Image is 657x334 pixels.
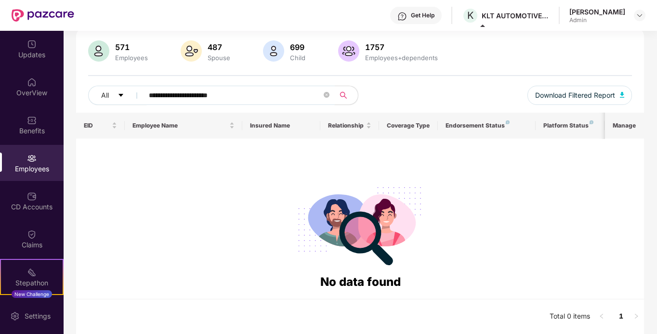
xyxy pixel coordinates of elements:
div: Settings [22,311,53,321]
div: Endorsement Status [446,122,528,129]
span: No data found [320,275,401,289]
span: close-circle [324,91,329,100]
img: svg+xml;base64,PHN2ZyB4bWxucz0iaHR0cDovL3d3dy53My5vcmcvMjAwMC9zdmciIHhtbG5zOnhsaW5rPSJodHRwOi8vd3... [338,40,359,62]
th: Insured Name [242,113,321,139]
img: svg+xml;base64,PHN2ZyB4bWxucz0iaHR0cDovL3d3dy53My5vcmcvMjAwMC9zdmciIHhtbG5zOnhsaW5rPSJodHRwOi8vd3... [263,40,284,62]
li: Next Page [629,309,644,324]
img: svg+xml;base64,PHN2ZyBpZD0iSG9tZSIgeG1sbnM9Imh0dHA6Ly93d3cudzMub3JnLzIwMDAvc3ZnIiB3aWR0aD0iMjAiIG... [27,77,37,87]
div: KLT AUTOMOTIVE AND TUBULAR PRODUCTS LTD [482,11,549,20]
span: All [101,90,109,101]
div: Spouse [206,54,232,62]
button: right [629,309,644,324]
li: Previous Page [594,309,609,324]
li: Total 0 items [550,309,590,324]
button: left [594,309,609,324]
div: [PERSON_NAME] [569,7,625,16]
th: Manage [605,113,644,139]
img: svg+xml;base64,PHN2ZyBpZD0iQmVuZWZpdHMiIHhtbG5zPSJodHRwOi8vd3d3LnczLm9yZy8yMDAwL3N2ZyIgd2lkdGg9Ij... [27,115,37,125]
img: svg+xml;base64,PHN2ZyB4bWxucz0iaHR0cDovL3d3dy53My5vcmcvMjAwMC9zdmciIHdpZHRoPSI4IiBoZWlnaHQ9IjgiIH... [590,120,593,124]
img: svg+xml;base64,PHN2ZyB4bWxucz0iaHR0cDovL3d3dy53My5vcmcvMjAwMC9zdmciIHdpZHRoPSI4IiBoZWlnaHQ9IjgiIH... [506,120,510,124]
div: Employees+dependents [363,54,440,62]
div: New Challenge [12,290,52,298]
span: close-circle [324,92,329,98]
img: svg+xml;base64,PHN2ZyB4bWxucz0iaHR0cDovL3d3dy53My5vcmcvMjAwMC9zdmciIHhtbG5zOnhsaW5rPSJodHRwOi8vd3... [181,40,202,62]
th: Employee Name [125,113,242,139]
img: svg+xml;base64,PHN2ZyB4bWxucz0iaHR0cDovL3d3dy53My5vcmcvMjAwMC9zdmciIHhtbG5zOnhsaW5rPSJodHRwOi8vd3... [620,92,625,98]
div: Platform Status [543,122,596,129]
a: 1 [613,309,629,323]
img: New Pazcare Logo [12,9,74,22]
th: Coverage Type [379,113,438,139]
div: Get Help [411,12,434,19]
th: EID [76,113,125,139]
span: search [334,91,353,99]
span: EID [84,122,110,129]
img: svg+xml;base64,PHN2ZyBpZD0iRW1wbG95ZWVzIiB4bWxucz0iaHR0cDovL3d3dy53My5vcmcvMjAwMC9zdmciIHdpZHRoPS... [27,153,37,163]
div: Child [288,54,307,62]
li: 1 [613,309,629,324]
span: Download Filtered Report [535,90,615,101]
img: svg+xml;base64,PHN2ZyBpZD0iQ2xhaW0iIHhtbG5zPSJodHRwOi8vd3d3LnczLm9yZy8yMDAwL3N2ZyIgd2lkdGg9IjIwIi... [27,229,37,239]
img: svg+xml;base64,PHN2ZyB4bWxucz0iaHR0cDovL3d3dy53My5vcmcvMjAwMC9zdmciIHdpZHRoPSIyMSIgaGVpZ2h0PSIyMC... [27,267,37,277]
span: K [467,10,473,21]
button: Allcaret-down [88,86,147,105]
button: search [334,86,358,105]
div: 487 [206,42,232,52]
span: Employee Name [132,122,227,129]
div: 1757 [363,42,440,52]
img: svg+xml;base64,PHN2ZyB4bWxucz0iaHR0cDovL3d3dy53My5vcmcvMjAwMC9zdmciIHdpZHRoPSIyODgiIGhlaWdodD0iMj... [291,175,430,273]
span: right [633,313,639,319]
img: svg+xml;base64,PHN2ZyBpZD0iVXBkYXRlZCIgeG1sbnM9Imh0dHA6Ly93d3cudzMub3JnLzIwMDAvc3ZnIiB3aWR0aD0iMj... [27,39,37,49]
div: Admin [569,16,625,24]
img: svg+xml;base64,PHN2ZyBpZD0iRHJvcGRvd24tMzJ4MzIiIHhtbG5zPSJodHRwOi8vd3d3LnczLm9yZy8yMDAwL3N2ZyIgd2... [636,12,644,19]
img: svg+xml;base64,PHN2ZyB4bWxucz0iaHR0cDovL3d3dy53My5vcmcvMjAwMC9zdmciIHhtbG5zOnhsaW5rPSJodHRwOi8vd3... [88,40,109,62]
img: svg+xml;base64,PHN2ZyBpZD0iU2V0dGluZy0yMHgyMCIgeG1sbnM9Imh0dHA6Ly93d3cudzMub3JnLzIwMDAvc3ZnIiB3aW... [10,311,20,321]
img: svg+xml;base64,PHN2ZyBpZD0iSGVscC0zMngzMiIgeG1sbnM9Imh0dHA6Ly93d3cudzMub3JnLzIwMDAvc3ZnIiB3aWR0aD... [397,12,407,21]
span: Relationship [328,122,364,129]
div: 571 [113,42,150,52]
button: Download Filtered Report [527,86,632,105]
div: 699 [288,42,307,52]
span: caret-down [118,92,124,100]
th: Relationship [320,113,379,139]
div: Stepathon [1,278,63,287]
img: svg+xml;base64,PHN2ZyBpZD0iQ0RfQWNjb3VudHMiIGRhdGEtbmFtZT0iQ0QgQWNjb3VudHMiIHhtbG5zPSJodHRwOi8vd3... [27,191,37,201]
div: Employees [113,54,150,62]
span: left [599,313,604,319]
